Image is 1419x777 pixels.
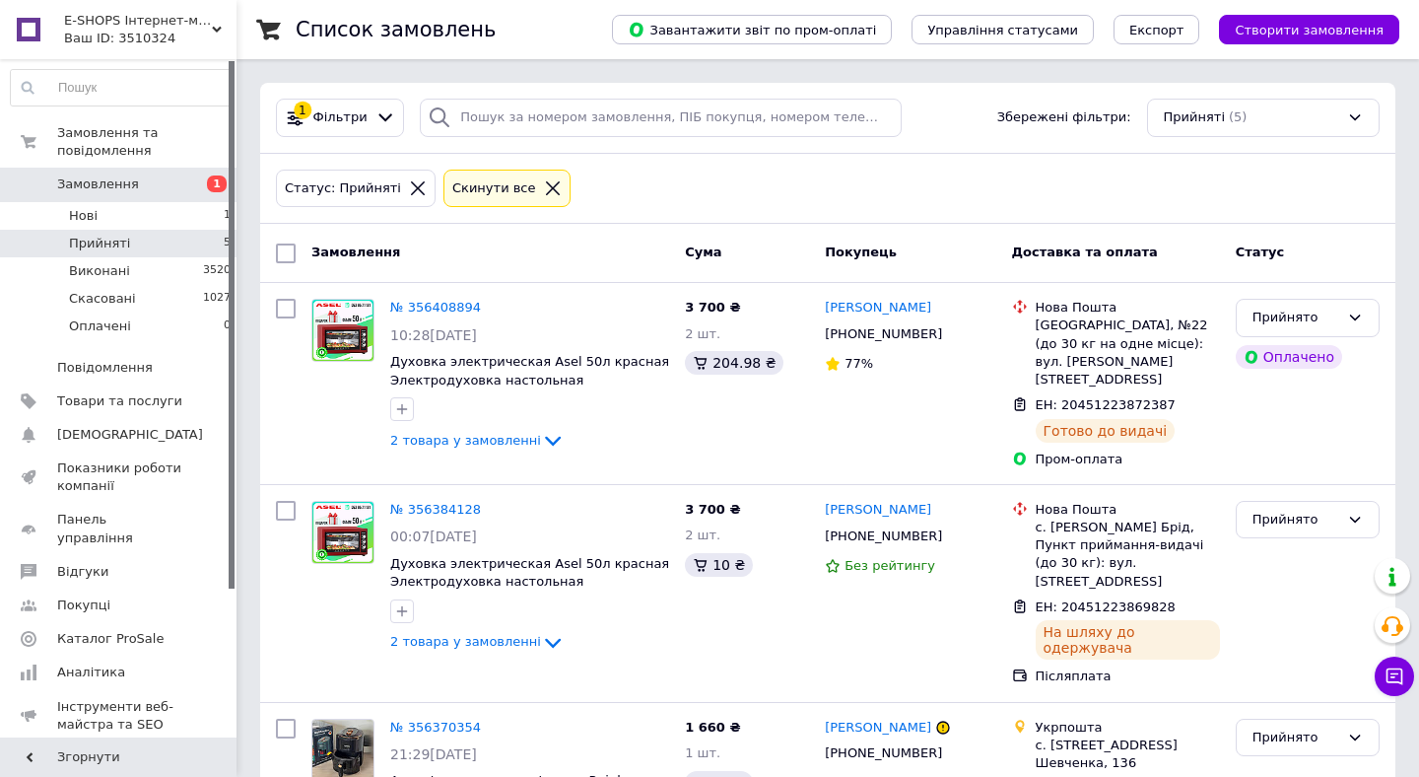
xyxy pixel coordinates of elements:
[224,318,231,335] span: 0
[1199,22,1399,36] a: Створити замовлення
[1229,109,1247,124] span: (5)
[1036,620,1220,660] div: На шляху до одержувача
[685,245,721,259] span: Cума
[57,698,182,734] span: Інструменти веб-майстра та SEO
[845,558,935,573] span: Без рейтингу
[1219,15,1399,44] button: Створити замовлення
[1036,719,1220,737] div: Укрпошта
[685,351,783,375] div: 204.98 ₴
[312,502,373,563] img: Фото товару
[312,300,373,361] img: Фото товару
[1129,23,1184,37] span: Експорт
[69,290,136,308] span: Скасовані
[927,23,1078,37] span: Управління статусами
[64,12,212,30] span: E-SHOPS Інтернет-магазин електротехніки
[825,719,931,738] a: [PERSON_NAME]
[390,529,477,544] span: 00:07[DATE]
[57,664,125,681] span: Аналітика
[390,327,477,343] span: 10:28[DATE]
[390,433,541,448] span: 2 товара у замовленні
[685,720,740,735] span: 1 660 ₴
[69,318,131,335] span: Оплачені
[628,21,876,38] span: Завантажити звіт по пром-оплаті
[203,290,231,308] span: 1027
[203,262,231,280] span: 3520
[1036,419,1176,443] div: Готово до видачі
[281,178,405,199] div: Статус: Прийняті
[296,18,496,41] h1: Список замовлень
[207,176,227,192] span: 1
[1036,519,1220,591] div: с. [PERSON_NAME] Брід, Пункт приймання-видачі (до 30 кг): вул. [STREET_ADDRESS]
[825,501,931,520] a: [PERSON_NAME]
[69,207,98,225] span: Нові
[57,630,164,648] span: Каталог ProSale
[1012,245,1158,259] span: Доставка та оплата
[390,634,565,649] a: 2 товара у замовленні
[313,108,368,127] span: Фільтри
[57,563,108,581] span: Відгуки
[69,262,130,280] span: Виконані
[821,321,946,347] div: [PHONE_NUMBER]
[390,556,669,607] a: Духовка электрическая Asel 50л красная Электродуховка настольная [GEOGRAPHIC_DATA]
[612,15,892,44] button: Завантажити звіт по пром-оплаті
[390,720,481,735] a: № 356370354
[294,102,311,119] div: 1
[825,245,897,259] span: Покупець
[390,634,541,649] span: 2 товара у замовленні
[57,392,182,410] span: Товари та послуги
[390,433,565,448] a: 2 товара у замовленні
[311,245,400,259] span: Замовлення
[69,235,130,252] span: Прийняті
[1036,451,1220,468] div: Пром-оплата
[1114,15,1200,44] button: Експорт
[57,176,139,193] span: Замовлення
[390,746,477,762] span: 21:29[DATE]
[1164,108,1225,127] span: Прийняті
[845,356,873,371] span: 77%
[224,207,231,225] span: 1
[997,108,1131,127] span: Збережені фільтри:
[1036,397,1176,412] span: ЕН: 20451223872387
[1252,510,1339,530] div: Прийнято
[11,70,232,106] input: Пошук
[448,178,540,199] div: Cкинути все
[1252,728,1339,748] div: Прийнято
[1036,737,1220,772] div: с. [STREET_ADDRESS] Шевченка, 136
[57,426,203,444] span: [DEMOGRAPHIC_DATA]
[1036,501,1220,519] div: Нова Пошта
[311,501,374,564] a: Фото товару
[390,354,669,405] a: Духовка электрическая Asel 50л красная Электродуховка настольная [GEOGRAPHIC_DATA]
[821,524,946,549] div: [PHONE_NUMBER]
[821,741,946,766] div: [PHONE_NUMBER]
[1036,317,1220,388] div: [GEOGRAPHIC_DATA], №22 (до 30 кг на одне місце): вул. [PERSON_NAME][STREET_ADDRESS]
[390,502,481,517] a: № 356384128
[685,300,740,315] span: 3 700 ₴
[1252,308,1339,328] div: Прийнято
[1236,245,1285,259] span: Статус
[685,528,720,542] span: 2 шт.
[64,30,236,47] div: Ваш ID: 3510324
[1375,657,1414,696] button: Чат з покупцем
[390,300,481,315] a: № 356408894
[685,502,740,517] span: 3 700 ₴
[685,553,753,577] div: 10 ₴
[420,99,902,137] input: Пошук за номером замовлення, ПІБ покупця, номером телефону, Email, номером накладної
[1036,299,1220,317] div: Нова Пошта
[1236,345,1342,369] div: Оплачено
[685,745,720,760] span: 1 шт.
[1036,668,1220,685] div: Післяплата
[57,124,236,160] span: Замовлення та повідомлення
[57,597,110,614] span: Покупці
[912,15,1094,44] button: Управління статусами
[311,299,374,362] a: Фото товару
[57,511,182,546] span: Панель управління
[1036,600,1176,614] span: ЕН: 20451223869828
[685,326,720,341] span: 2 шт.
[1235,23,1384,37] span: Створити замовлення
[57,359,153,377] span: Повідомлення
[825,299,931,318] a: [PERSON_NAME]
[224,235,231,252] span: 5
[57,459,182,495] span: Показники роботи компанії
